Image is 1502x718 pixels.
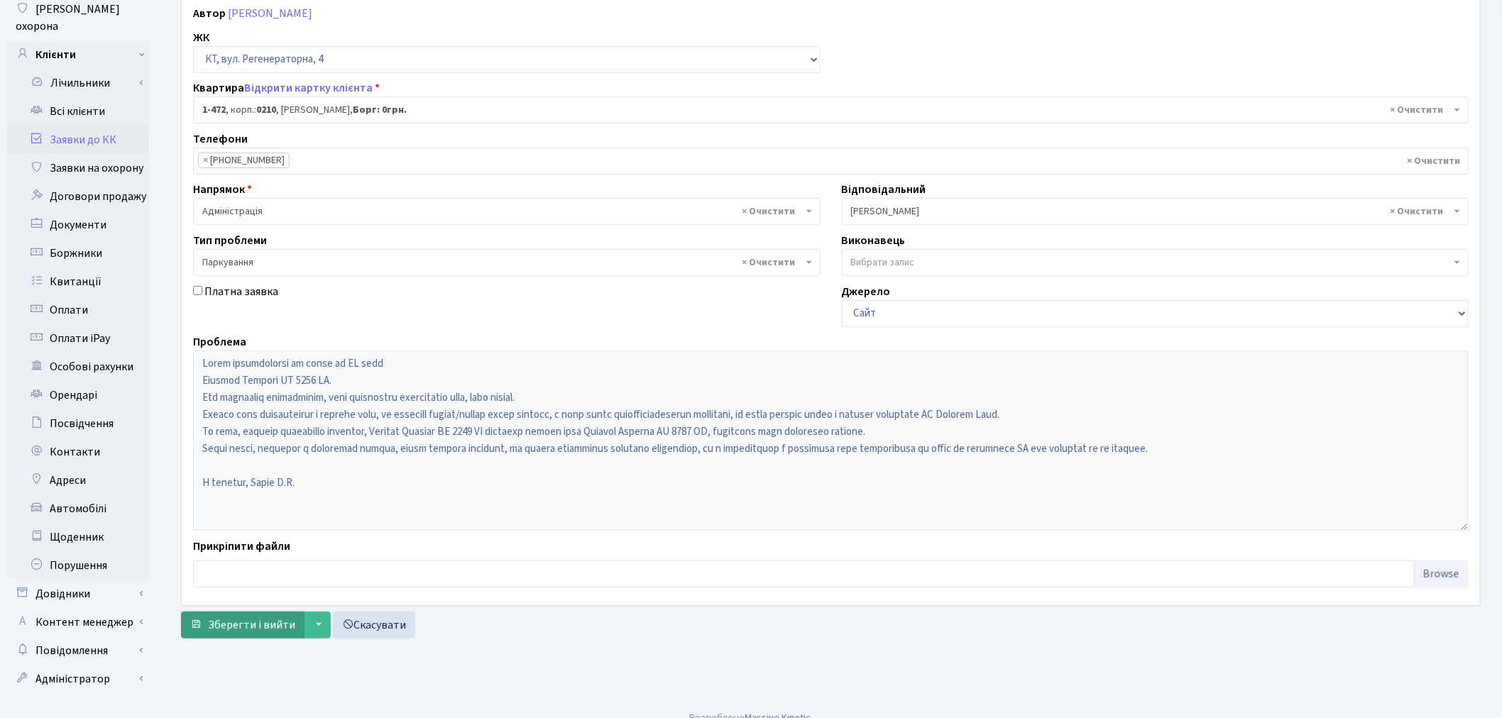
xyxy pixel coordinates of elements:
[7,211,149,239] a: Документи
[7,239,149,267] a: Боржники
[333,612,415,639] a: Скасувати
[193,96,1469,123] span: <b>1-472</b>, корп.: <b>0210</b>, Яцюта Катерина Пантелеймонівна, <b>Борг: 0грн.</b>
[202,255,803,270] span: Паркування
[204,283,278,300] label: Платна заявка
[7,154,149,182] a: Заявки на охорону
[193,5,226,22] label: Автор
[244,80,373,96] a: Відкрити картку клієнта
[202,103,226,117] b: 1-472
[7,438,149,466] a: Контакти
[256,103,276,117] b: 0210
[7,97,149,126] a: Всі клієнти
[842,198,1469,225] span: Гордієнко Н.В.
[181,612,305,639] button: Зберегти і вийти
[7,267,149,296] a: Квитанції
[7,551,149,580] a: Порушення
[7,495,149,523] a: Автомобілі
[193,333,246,350] label: Проблема
[1408,154,1461,168] span: Видалити всі елементи
[202,204,803,219] span: Адміністрація
[7,381,149,409] a: Орендарі
[1391,204,1444,219] span: Видалити всі елементи
[193,232,267,249] label: Тип проблеми
[193,79,380,96] label: Квартира
[842,232,906,249] label: Виконавець
[202,103,1451,117] span: <b>1-472</b>, корп.: <b>0210</b>, Яцюта Катерина Пантелеймонівна, <b>Борг: 0грн.</b>
[208,617,295,633] span: Зберегти і вийти
[7,665,149,693] a: Адміністратор
[193,538,290,555] label: Прикріпити файли
[228,6,312,21] a: [PERSON_NAME]
[7,466,149,495] a: Адреси
[193,29,209,46] label: ЖК
[193,198,821,225] span: Адміністрація
[742,204,796,219] span: Видалити всі елементи
[1391,103,1444,117] span: Видалити всі елементи
[851,204,1452,219] span: Гордієнко Н.В.
[7,523,149,551] a: Щоденник
[7,324,149,353] a: Оплати iPay
[7,126,149,154] a: Заявки до КК
[742,255,796,270] span: Видалити всі елементи
[851,255,915,270] span: Вибрати запис
[198,153,290,168] li: 068-888-81-98
[7,580,149,608] a: Довідники
[7,353,149,381] a: Особові рахунки
[193,249,821,276] span: Паркування
[16,69,149,97] a: Лічильники
[7,409,149,438] a: Посвідчення
[842,283,891,300] label: Джерело
[7,296,149,324] a: Оплати
[193,181,252,198] label: Напрямок
[7,608,149,636] a: Контент менеджер
[7,636,149,665] a: Повідомлення
[193,350,1469,531] textarea: Lorem ipsumdolorsi am conse ad EL sedd Eiusmod Tempori UT 5256 LA. Etd magnaaliq enimadminim, ven...
[193,131,248,148] label: Телефони
[842,181,926,198] label: Відповідальний
[7,182,149,211] a: Договори продажу
[203,153,208,167] span: ×
[7,40,149,69] a: Клієнти
[353,103,407,117] b: Борг: 0грн.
